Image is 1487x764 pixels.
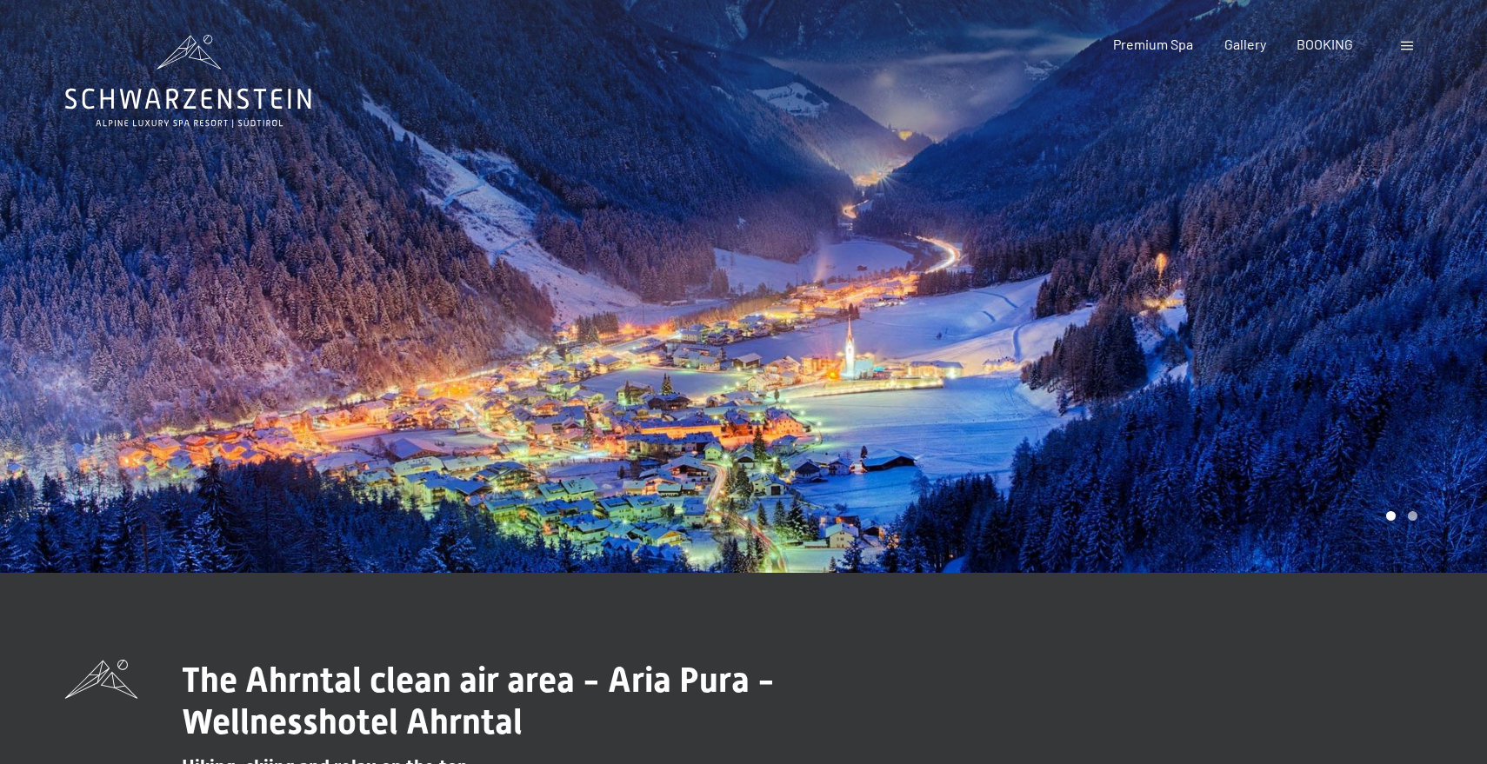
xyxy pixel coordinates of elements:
[1408,511,1417,521] div: Carousel Page 2
[1386,511,1396,521] div: Carousel Page 1 (Current Slide)
[1297,36,1353,52] a: BOOKING
[182,660,775,742] span: The Ahrntal clean air area - Aria Pura - Wellnesshotel Ahrntal
[1380,511,1417,521] div: Carousel Pagination
[1224,36,1266,52] a: Gallery
[1113,36,1193,52] a: Premium Spa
